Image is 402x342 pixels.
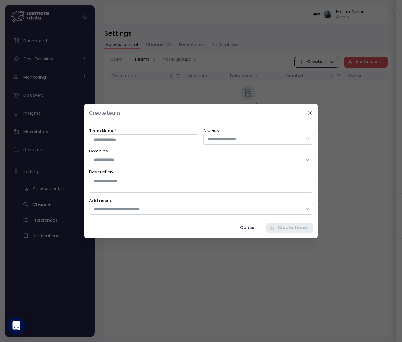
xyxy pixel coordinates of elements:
button: Create Team [266,223,313,233]
div: Open Intercom Messenger [7,317,25,335]
label: Team Name [89,128,117,134]
button: Cancel [234,223,261,233]
span: Create Team [278,223,307,233]
label: Description [89,169,113,176]
label: Domains [89,148,313,155]
label: Access [204,127,313,134]
span: Cancel [240,223,255,233]
label: Add users [89,198,313,204]
h2: Create team [89,111,120,115]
